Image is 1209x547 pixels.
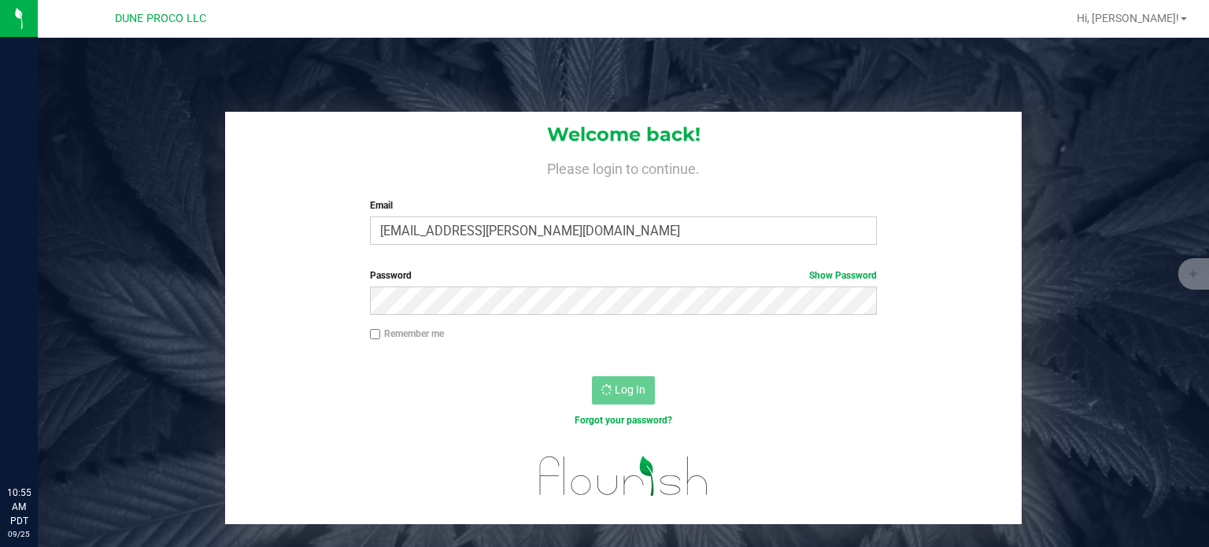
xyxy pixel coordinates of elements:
img: flourish_logo.svg [524,444,723,508]
span: DUNE PROCO LLC [115,12,206,25]
a: Forgot your password? [575,415,672,426]
p: 09/25 [7,528,31,540]
input: Remember me [370,329,381,340]
label: Email [370,198,878,213]
span: Log In [615,383,645,396]
span: Password [370,270,412,281]
span: Hi, [PERSON_NAME]! [1077,12,1179,24]
p: 10:55 AM PDT [7,486,31,528]
h1: Welcome back! [225,124,1022,145]
a: Show Password [809,270,877,281]
label: Remember me [370,327,444,341]
h4: Please login to continue. [225,157,1022,176]
button: Log In [592,376,655,405]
